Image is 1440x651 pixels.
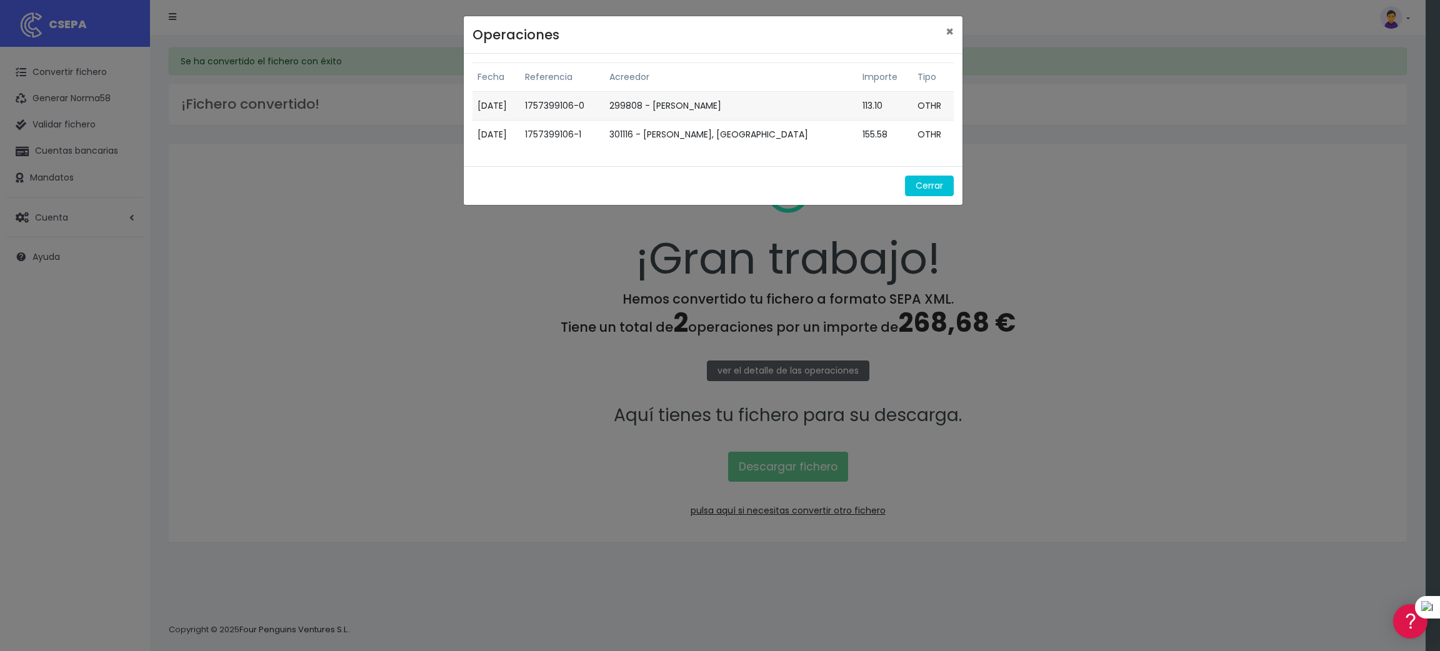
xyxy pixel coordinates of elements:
[857,121,912,149] td: 155.58
[912,121,954,149] td: OTHR
[12,177,237,197] a: Problemas habituales
[12,138,237,150] div: Convertir ficheros
[12,216,237,236] a: Perfiles de empresas
[12,197,237,216] a: Videotutoriales
[472,121,521,149] td: [DATE]
[172,360,241,372] a: POWERED BY ENCHANT
[520,92,604,121] td: 1757399106-0
[857,92,912,121] td: 113.10
[946,22,954,41] span: ×
[12,334,237,356] button: Contáctanos
[912,63,954,92] th: Tipo
[12,158,237,177] a: Formatos
[604,63,858,92] th: Acreedor
[520,121,604,149] td: 1757399106-1
[12,106,237,126] a: Información general
[905,176,954,196] button: Cerrar
[520,63,604,92] th: Referencia
[12,300,237,312] div: Programadores
[472,92,521,121] td: [DATE]
[12,87,237,99] div: Información general
[12,319,237,339] a: API
[937,16,962,47] button: Close
[912,92,954,121] td: OTHR
[472,63,521,92] th: Fecha
[12,248,237,260] div: Facturación
[12,268,237,287] a: General
[472,25,559,45] h4: Operaciones
[604,92,858,121] td: 299808 - [PERSON_NAME]
[604,121,858,149] td: 301116 - [PERSON_NAME], [GEOGRAPHIC_DATA]
[857,63,912,92] th: Importe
